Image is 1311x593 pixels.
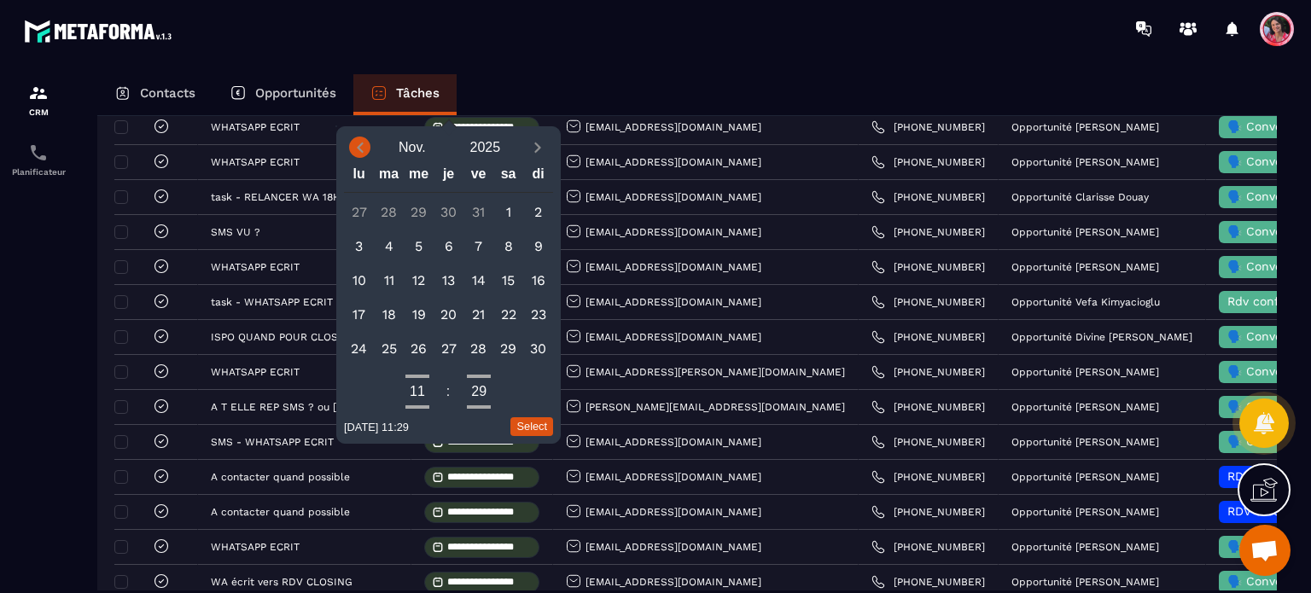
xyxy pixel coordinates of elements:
[353,74,457,115] a: Tâches
[1239,525,1291,576] div: Ouvrir le chat
[211,261,300,273] p: WHATSAPP ECRIT
[1011,191,1149,203] p: Opportunité Clarisse Douay
[374,231,404,261] div: 4
[344,197,553,363] div: Calendar days
[871,470,985,484] a: [PHONE_NUMBER]
[344,197,374,227] div: 27
[493,231,523,261] div: 8
[463,162,493,192] div: ve
[523,299,553,329] div: 23
[463,197,493,227] div: 31
[1011,436,1159,448] p: Opportunité [PERSON_NAME]
[871,575,985,589] a: [PHONE_NUMBER]
[434,162,463,192] div: je
[493,299,523,329] div: 22
[1011,226,1159,238] p: Opportunité [PERSON_NAME]
[374,162,404,192] div: ma
[467,404,491,410] button: Decrement minutes
[463,334,493,363] div: 28
[510,417,553,436] button: Select
[404,197,434,227] div: 29
[1011,331,1192,343] p: Opportunité Divine [PERSON_NAME]
[211,366,300,378] p: WHATSAPP ECRIT
[871,260,985,274] a: [PHONE_NUMBER]
[523,162,553,192] div: di
[467,373,491,380] button: Increment minutes
[404,162,434,192] div: me
[493,334,523,363] div: 29
[211,296,333,308] p: task - WHATSAPP ECRIT
[434,231,463,261] div: 6
[344,299,374,329] div: 17
[344,421,409,433] div: 09/10/2025 11:29
[140,85,195,101] p: Contacts
[396,85,440,101] p: Tâches
[523,231,553,261] div: 9
[1011,261,1159,273] p: Opportunité [PERSON_NAME]
[1011,506,1159,518] p: Opportunité [PERSON_NAME]
[374,265,404,295] div: 11
[211,541,300,553] p: WHATSAPP ECRIT
[344,265,374,295] div: 10
[871,435,985,449] a: [PHONE_NUMBER]
[213,74,353,115] a: Opportunités
[1011,471,1159,483] p: Opportunité [PERSON_NAME]
[374,334,404,363] div: 25
[211,226,260,238] p: SMS VU ?
[376,132,449,162] button: Open months overlay
[523,197,553,227] div: 2
[1011,121,1159,133] p: Opportunité [PERSON_NAME]
[449,132,522,162] button: Open years overlay
[1011,366,1159,378] p: Opportunité [PERSON_NAME]
[4,108,73,117] p: CRM
[4,130,73,189] a: schedulerschedulerPlanificateur
[523,334,553,363] div: 30
[467,380,491,404] button: Open minutes overlay
[344,162,553,363] div: Calendar wrapper
[434,265,463,295] div: 13
[404,231,434,261] div: 5
[871,120,985,134] a: [PHONE_NUMBER]
[211,506,350,518] p: A contacter quand possible
[434,334,463,363] div: 27
[871,400,985,414] a: [PHONE_NUMBER]
[405,380,429,404] button: Open hours overlay
[344,136,376,159] button: Previous month
[404,299,434,329] div: 19
[434,299,463,329] div: 20
[28,83,49,103] img: formation
[211,191,353,203] p: task - RELANCER WA 18H30
[1011,576,1159,588] p: Opportunité [PERSON_NAME]
[493,162,523,192] div: sa
[871,295,985,309] a: [PHONE_NUMBER]
[438,384,458,399] div: :
[405,373,429,380] button: Increment hours
[28,142,49,163] img: scheduler
[871,155,985,169] a: [PHONE_NUMBER]
[493,265,523,295] div: 15
[493,197,523,227] div: 1
[1011,156,1159,168] p: Opportunité [PERSON_NAME]
[211,156,300,168] p: WHATSAPP ECRIT
[97,74,213,115] a: Contacts
[871,505,985,519] a: [PHONE_NUMBER]
[4,70,73,130] a: formationformationCRM
[434,197,463,227] div: 30
[211,121,300,133] p: WHATSAPP ECRIT
[24,15,178,47] img: logo
[404,265,434,295] div: 12
[374,197,404,227] div: 28
[871,225,985,239] a: [PHONE_NUMBER]
[871,540,985,554] a: [PHONE_NUMBER]
[521,136,553,159] button: Next month
[344,334,374,363] div: 24
[871,330,985,344] a: [PHONE_NUMBER]
[344,162,374,192] div: lu
[255,85,336,101] p: Opportunités
[871,365,985,379] a: [PHONE_NUMBER]
[871,190,985,204] a: [PHONE_NUMBER]
[404,334,434,363] div: 26
[211,401,393,413] p: A T ELLE REP SMS ? ou [GEOGRAPHIC_DATA]?
[1011,401,1159,413] p: Opportunité [PERSON_NAME]
[211,436,334,448] p: SMS - WHATSAPP ECRIT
